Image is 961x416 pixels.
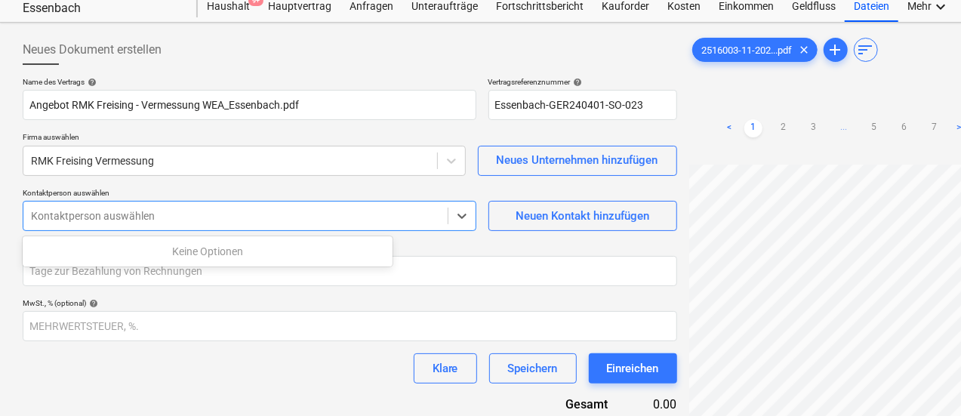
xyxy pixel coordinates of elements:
[886,344,961,416] div: Chat-Widget
[414,353,477,384] button: Klare
[478,146,677,176] button: Neues Unternehmen hinzufügen
[886,344,961,416] iframe: Chat Widget
[481,396,632,413] div: Gesamt
[632,396,677,413] div: 0.00
[835,119,853,137] a: ...
[23,311,677,341] input: MEHRWERTSTEUER, %.
[23,188,476,201] p: Kontaktperson auswählen
[23,132,466,145] p: Firma auswählen
[488,90,677,120] input: Referenznummer
[433,359,458,378] div: Klare
[607,359,659,378] div: Einreichen
[86,299,98,308] span: help
[827,41,845,59] span: add
[23,256,677,286] input: Tage zur Bezahlung von Rechnungen
[85,78,97,87] span: help
[23,1,180,17] div: Essenbach
[865,119,883,137] a: Page 5
[571,78,583,87] span: help
[23,41,162,59] span: Neues Dokument erstellen
[488,77,677,87] div: Vertragsreferenznummer
[895,119,913,137] a: Page 6
[926,119,944,137] a: Page 7
[23,90,476,120] input: Name des Dokuments
[488,201,677,231] button: Neuen Kontakt hinzufügen
[489,353,577,384] button: Speichern
[775,119,793,137] a: Page 2
[805,119,823,137] a: Page 3
[857,41,875,59] span: sort
[693,45,802,56] span: 2516003-11-202...pdf
[796,41,814,59] span: clear
[23,77,476,87] div: Name des Vertrags
[23,298,677,308] div: MwSt., % (optional)
[744,119,762,137] a: Page 1 is your current page
[516,206,649,226] div: Neuen Kontakt hinzufügen
[692,38,818,62] div: 2516003-11-202...pdf
[23,239,393,263] div: Keine Optionen
[720,119,738,137] a: Previous page
[508,359,558,378] div: Speichern
[589,353,677,384] button: Einreichen
[497,150,658,170] div: Neues Unternehmen hinzufügen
